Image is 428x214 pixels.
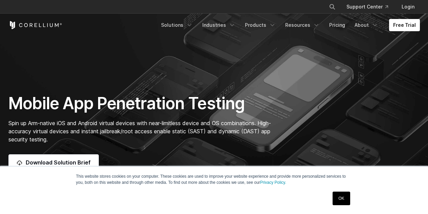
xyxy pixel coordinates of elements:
[8,93,278,114] h1: Mobile App Penetration Testing
[325,19,349,31] a: Pricing
[241,19,280,31] a: Products
[351,19,382,31] a: About
[341,1,393,13] a: Support Center
[326,1,338,13] button: Search
[8,21,62,29] a: Corellium Home
[281,19,324,31] a: Resources
[157,19,420,31] div: Navigation Menu
[389,19,420,31] a: Free Trial
[321,1,420,13] div: Navigation Menu
[157,19,197,31] a: Solutions
[8,120,271,143] span: Spin up Arm-native iOS and Android virtual devices with near-limitless device and OS combinations...
[260,180,286,185] a: Privacy Policy.
[76,173,352,186] p: This website stores cookies on your computer. These cookies are used to improve your website expe...
[8,154,99,171] a: Download Solution Brief
[198,19,240,31] a: Industries
[333,192,350,205] a: OK
[396,1,420,13] a: Login
[26,158,91,167] span: Download Solution Brief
